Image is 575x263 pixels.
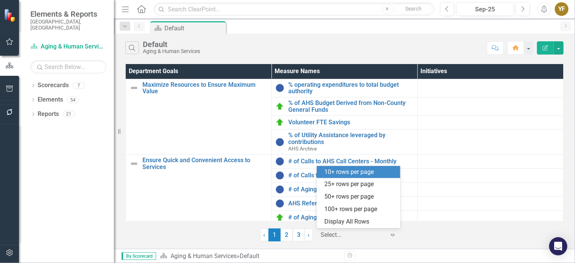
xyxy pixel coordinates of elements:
[275,157,284,166] img: No Information
[555,2,569,16] button: YF
[275,213,284,222] img: On Target
[30,9,106,19] span: Elements & Reports
[272,97,417,116] td: Double-Click to Edit Right Click for Context Menu
[275,171,284,180] img: No Information
[272,197,417,211] td: Double-Click to Edit Right Click for Context Menu
[272,211,417,225] td: Double-Click to Edit Right Click for Context Menu
[142,81,267,95] a: Maximize Resources to Ensure Maximum Value
[30,42,106,51] a: Aging & Human Services
[288,186,413,193] a: # of Aging Information Assistance Calls
[324,205,396,214] div: 100+ rows per page
[142,157,267,170] a: Ensure Quick and Convenient Access to Services
[126,79,272,154] td: Double-Click to Edit Right Click for Context Menu
[405,6,422,12] span: Search
[288,172,413,179] a: # of Calls to Human Services Call Center
[122,252,156,260] span: By Scorecard
[288,146,317,152] span: AHS Archive
[281,229,293,241] a: 2
[38,110,59,119] a: Reports
[272,79,417,97] td: Double-Click to Edit Right Click for Context Menu
[38,95,63,104] a: Elements
[275,185,284,194] img: No Information
[288,81,413,95] a: % operating expenditures to total budget authority
[154,3,434,16] input: Search ClearPoint...
[164,23,224,33] div: Default
[30,19,106,31] small: [GEOGRAPHIC_DATA], [GEOGRAPHIC_DATA]
[143,40,200,49] div: Default
[272,155,417,169] td: Double-Click to Edit Right Click for Context Menu
[288,100,413,113] a: % of AHS Budget Derived from Non-County General Funds
[457,2,514,16] button: Sep-25
[308,231,310,238] span: ›
[4,9,17,22] img: ClearPoint Strategy
[459,5,511,14] div: Sep-25
[324,180,396,189] div: 25+ rows per page
[130,159,139,168] img: Not Defined
[171,252,237,260] a: Aging & Human Services
[288,200,413,207] a: AHS Referrals Completed by I&R
[275,102,284,111] img: On Target
[30,60,106,74] input: Search Below...
[324,218,396,226] div: Display All Rows
[395,4,433,14] button: Search
[288,158,413,165] a: # of Calls to AHS Call Centers - Monthly
[275,118,284,127] img: On Target
[275,138,284,147] img: No Information
[264,231,265,238] span: ‹
[272,183,417,197] td: Double-Click to Edit Right Click for Context Menu
[275,199,284,208] img: No Information
[160,252,339,261] div: »
[143,49,200,54] div: Aging & Human Services
[288,214,413,221] a: # of Aging Service Assessments
[324,168,396,177] div: 10+ rows per page
[240,252,259,260] div: Default
[293,229,305,241] a: 3
[269,229,281,241] span: 1
[272,116,417,130] td: Double-Click to Edit Right Click for Context Menu
[324,193,396,201] div: 50+ rows per page
[63,111,75,117] div: 21
[73,82,85,89] div: 7
[288,132,413,145] a: % of Utility Assistance leveraged by contributions
[272,130,417,155] td: Double-Click to Edit Right Click for Context Menu
[130,83,139,92] img: Not Defined
[272,169,417,183] td: Double-Click to Edit Right Click for Context Menu
[38,81,69,90] a: Scorecards
[275,83,284,92] img: No Information
[549,237,567,255] div: Open Intercom Messenger
[67,97,79,103] div: 54
[288,119,413,126] a: Volunteer FTE Savings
